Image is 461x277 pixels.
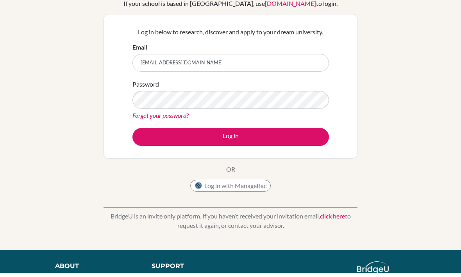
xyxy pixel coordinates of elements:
p: BridgeU is an invite only platform. If you haven’t received your invitation email, to request it ... [104,216,357,235]
label: Email [132,47,147,57]
a: [DOMAIN_NAME] [265,4,316,12]
div: About [55,266,134,275]
div: Support [152,266,223,275]
div: If your school is based in [GEOGRAPHIC_DATA], use to login. [123,4,338,13]
a: Forgot your password? [132,116,189,124]
p: Log in below to research, discover and apply to your dream university. [132,32,329,41]
button: Log in with ManageBac [190,185,271,196]
button: Log in [132,133,329,151]
label: Password [132,84,159,94]
a: click here [320,217,345,224]
p: OR [226,169,235,179]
